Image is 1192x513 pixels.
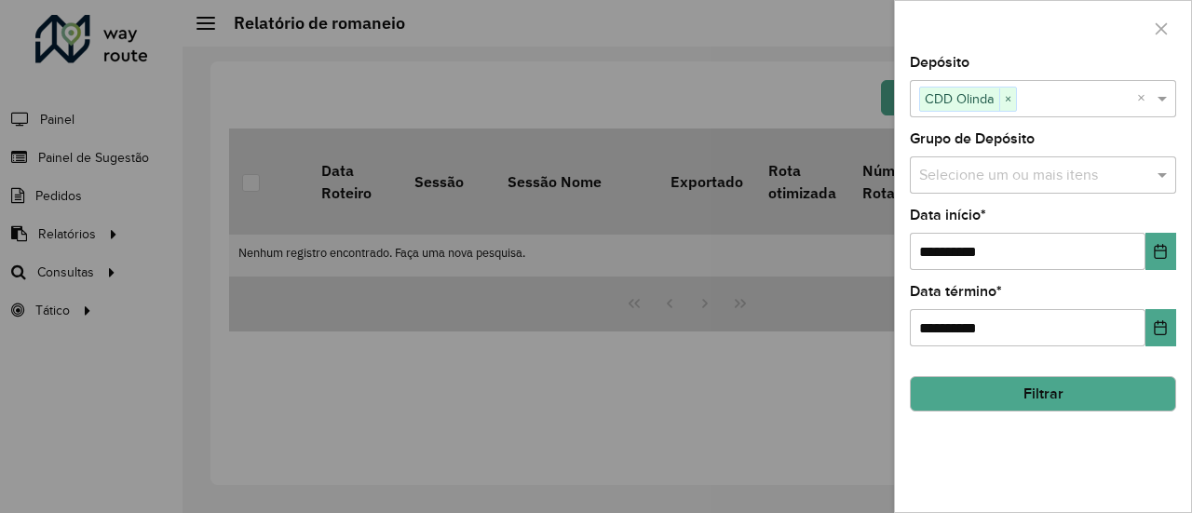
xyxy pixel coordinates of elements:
[1145,309,1176,346] button: Choose Date
[910,280,1002,303] label: Data término
[910,204,986,226] label: Data início
[1137,88,1153,110] span: Clear all
[910,128,1035,150] label: Grupo de Depósito
[1145,233,1176,270] button: Choose Date
[910,376,1176,412] button: Filtrar
[910,51,969,74] label: Depósito
[920,88,999,110] span: CDD Olinda
[999,88,1016,111] span: ×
